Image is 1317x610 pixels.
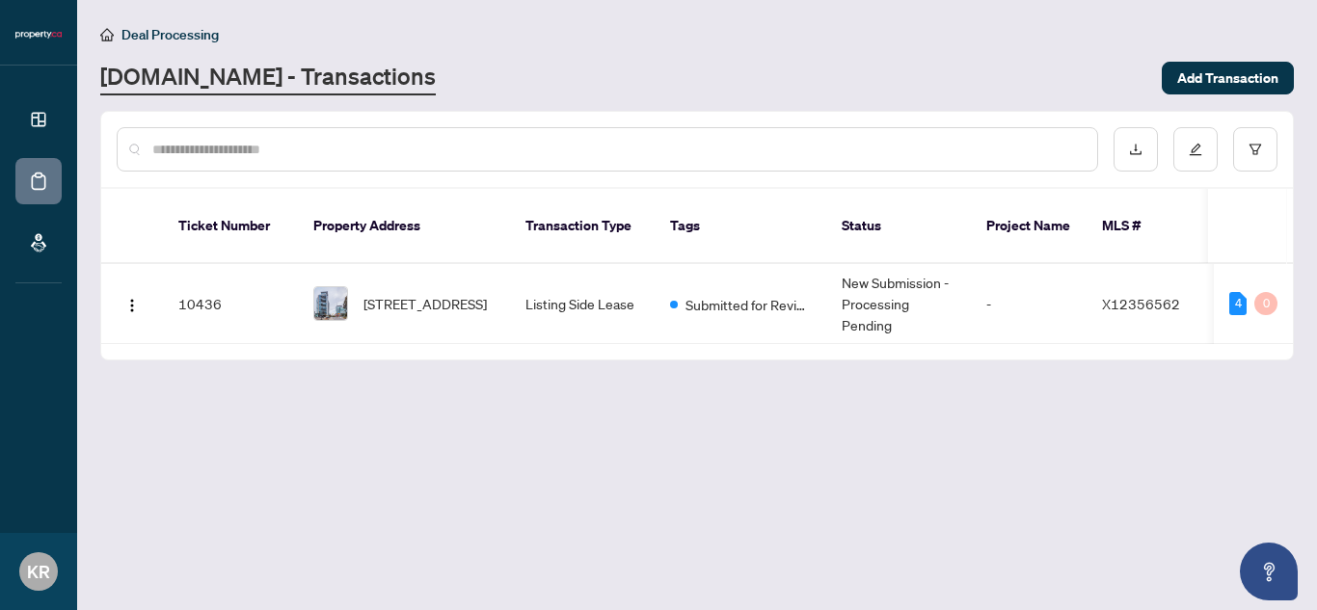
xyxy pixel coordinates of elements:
span: [STREET_ADDRESS] [363,293,487,314]
button: filter [1233,127,1277,172]
span: download [1129,143,1142,156]
a: [DOMAIN_NAME] - Transactions [100,61,436,95]
button: Add Transaction [1162,62,1294,94]
td: New Submission - Processing Pending [826,264,971,344]
button: Open asap [1240,543,1298,600]
span: home [100,28,114,41]
span: Deal Processing [121,26,219,43]
th: Property Address [298,189,510,264]
td: - [971,264,1087,344]
div: 0 [1254,292,1277,315]
span: X12356562 [1102,295,1180,312]
th: MLS # [1087,189,1202,264]
button: download [1114,127,1158,172]
img: Logo [124,298,140,313]
span: KR [27,558,50,585]
th: Tags [655,189,826,264]
img: thumbnail-img [314,287,347,320]
span: Add Transaction [1177,63,1278,93]
td: 10436 [163,264,298,344]
div: 4 [1229,292,1247,315]
button: edit [1173,127,1218,172]
span: Submitted for Review [685,294,811,315]
img: logo [15,29,62,40]
td: Listing Side Lease [510,264,655,344]
button: Logo [117,288,148,319]
th: Ticket Number [163,189,298,264]
th: Status [826,189,971,264]
span: filter [1249,143,1262,156]
th: Project Name [971,189,1087,264]
span: edit [1189,143,1202,156]
th: Transaction Type [510,189,655,264]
